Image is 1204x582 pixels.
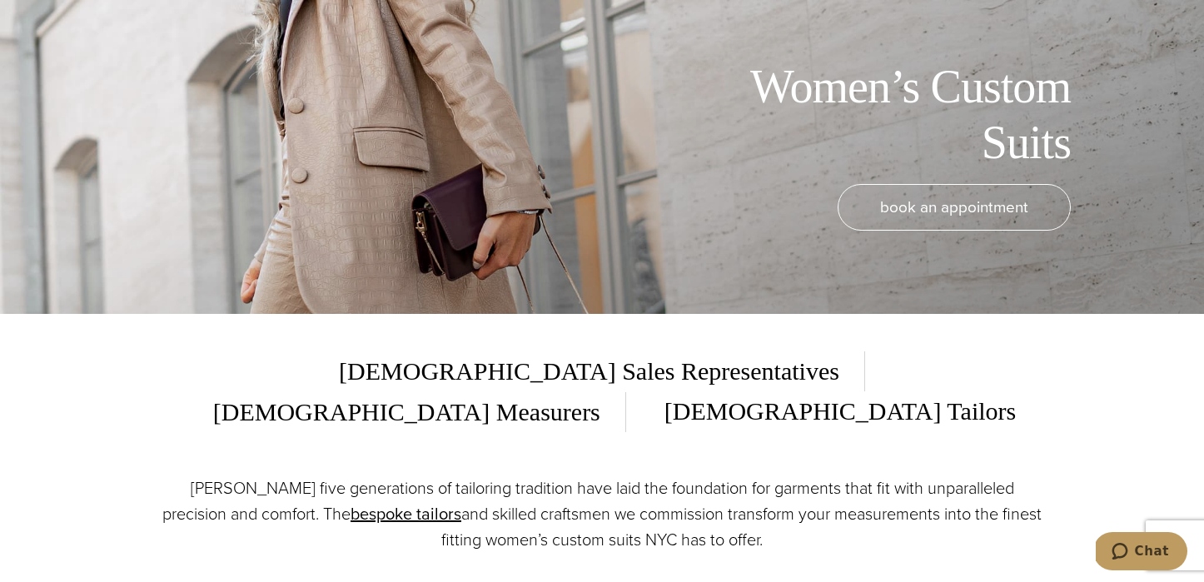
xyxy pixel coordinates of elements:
span: [DEMOGRAPHIC_DATA] Sales Representatives [339,351,865,391]
span: book an appointment [880,195,1028,219]
span: [DEMOGRAPHIC_DATA] Measurers [188,392,626,432]
a: book an appointment [838,184,1071,231]
p: [PERSON_NAME] five generations of tailoring tradition have laid the foundation for garments that ... [161,475,1043,553]
a: bespoke tailors [351,501,461,526]
iframe: Opens a widget where you can chat to one of our agents [1096,532,1187,574]
h1: Women’s Custom Suits [696,59,1071,171]
span: [DEMOGRAPHIC_DATA] Tailors [639,391,1016,432]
